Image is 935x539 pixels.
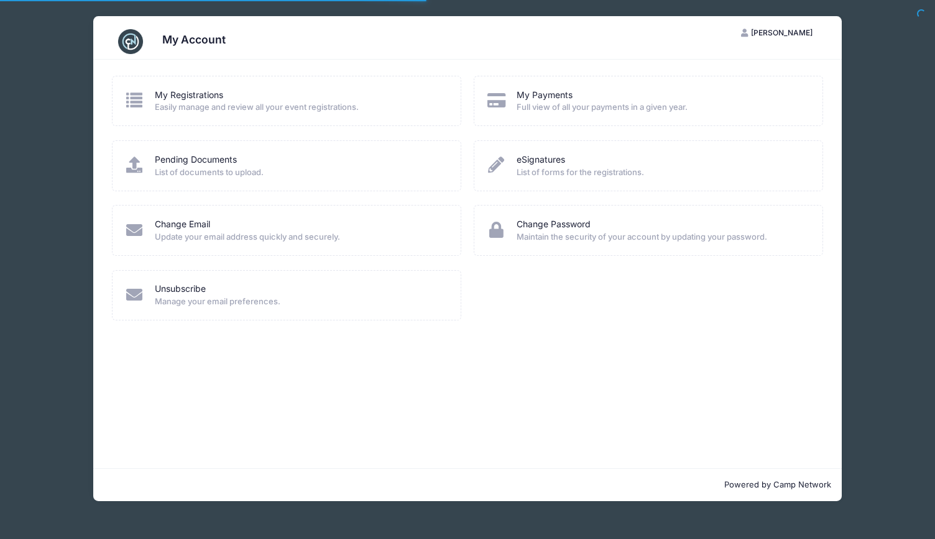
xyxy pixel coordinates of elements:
span: Full view of all your payments in a given year. [517,101,806,114]
button: [PERSON_NAME] [730,22,824,43]
span: [PERSON_NAME] [751,28,813,37]
a: Change Email [155,218,210,231]
a: My Payments [517,89,573,102]
span: List of documents to upload. [155,166,444,179]
a: Change Password [517,218,591,231]
span: Update your email address quickly and securely. [155,231,444,243]
a: My Registrations [155,89,223,102]
span: Manage your email preferences. [155,296,444,308]
p: Powered by Camp Network [104,479,832,491]
span: Maintain the security of your account by updating your password. [517,231,806,243]
a: Pending Documents [155,153,237,166]
h3: My Account [162,33,226,46]
span: Easily manage and review all your event registrations. [155,101,444,114]
a: eSignatures [517,153,565,166]
img: CampNetwork [118,29,143,54]
span: List of forms for the registrations. [517,166,806,179]
a: Unsubscribe [155,283,206,296]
